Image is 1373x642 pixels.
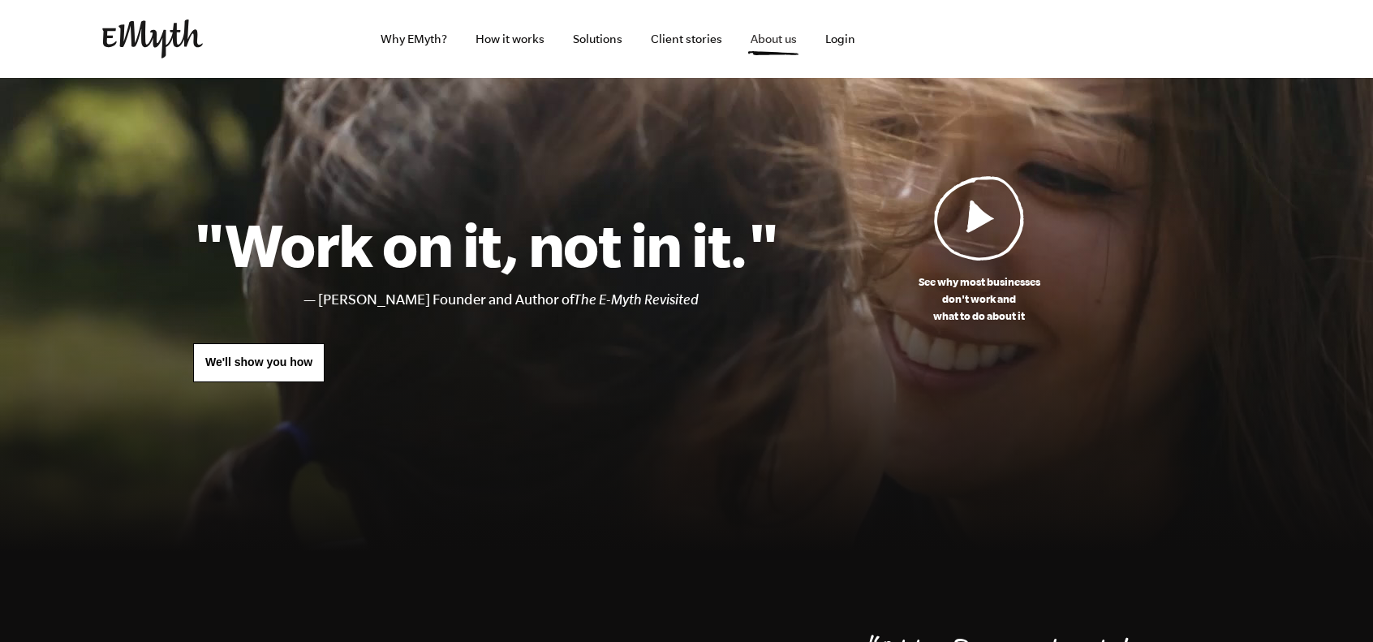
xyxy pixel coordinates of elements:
a: See why most businessesdon't work andwhat to do about it [778,175,1180,325]
h1: "Work on it, not in it." [193,209,778,280]
p: See why most businesses don't work and what to do about it [778,274,1180,325]
a: We'll show you how [193,343,325,382]
li: [PERSON_NAME] Founder and Author of [318,288,778,312]
i: The E-Myth Revisited [574,291,699,308]
span: We'll show you how [205,355,312,368]
iframe: Chat Widget [1292,564,1373,642]
iframe: Embedded CTA [1100,21,1271,57]
img: Play Video [934,175,1025,261]
img: EMyth [102,19,203,58]
iframe: Embedded CTA [922,21,1092,57]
